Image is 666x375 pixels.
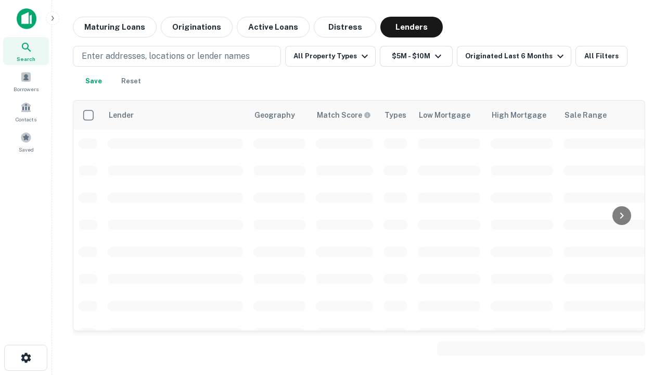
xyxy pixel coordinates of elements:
span: Search [17,55,35,63]
button: All Filters [575,46,627,67]
th: High Mortgage [485,101,558,130]
a: Search [3,37,49,65]
button: Active Loans [237,17,310,37]
div: Lender [109,109,134,121]
div: Geography [254,109,295,121]
button: Maturing Loans [73,17,157,37]
span: Saved [19,145,34,154]
a: Saved [3,128,49,156]
div: Types [385,109,406,121]
div: Low Mortgage [419,109,470,121]
div: High Mortgage [492,109,546,121]
th: Types [378,101,413,130]
th: Low Mortgage [413,101,485,130]
button: All Property Types [285,46,376,67]
a: Contacts [3,97,49,126]
button: Distress [314,17,376,37]
div: Capitalize uses an advanced AI algorithm to match your search with the best lender. The match sco... [317,109,371,121]
span: Borrowers [14,85,39,93]
button: Originated Last 6 Months [457,46,571,67]
button: Enter addresses, locations or lender names [73,46,281,67]
button: Originations [161,17,233,37]
iframe: Chat Widget [614,258,666,308]
th: Capitalize uses an advanced AI algorithm to match your search with the best lender. The match sco... [311,101,378,130]
th: Sale Range [558,101,652,130]
img: capitalize-icon.png [17,8,36,29]
a: Borrowers [3,67,49,95]
th: Geography [248,101,311,130]
button: Save your search to get updates of matches that match your search criteria. [77,71,110,92]
button: $5M - $10M [380,46,453,67]
div: Originated Last 6 Months [465,50,567,63]
h6: Match Score [317,109,369,121]
div: Sale Range [565,109,607,121]
button: Reset [114,71,148,92]
span: Contacts [16,115,36,123]
button: Lenders [380,17,443,37]
p: Enter addresses, locations or lender names [82,50,250,63]
th: Lender [103,101,248,130]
